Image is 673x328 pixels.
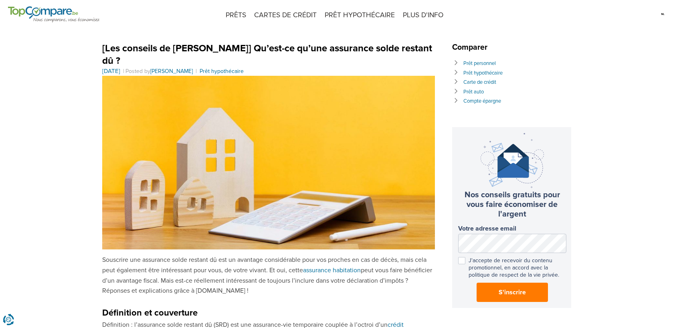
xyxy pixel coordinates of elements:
span: Comparer [452,43,491,52]
a: Prêt personnel [463,60,496,67]
a: Prêt hypothécaire [463,70,503,76]
a: Carte de crédit [463,79,496,85]
span: | [194,68,198,75]
img: newsletter [481,133,544,188]
a: assurance habitation [303,266,361,274]
a: [DATE] [102,68,120,75]
span: Posted by [125,68,194,75]
label: Votre adresse email [458,225,566,233]
a: [PERSON_NAME] [150,68,193,75]
h3: Nos conseils gratuits pour vous faire économiser de l'argent [458,190,566,219]
a: Compte épargne [463,98,501,104]
span: | [122,68,125,75]
h1: [Les conseils de [PERSON_NAME]] Qu’est-ce qu’une assurance solde restant dû ? [102,42,435,67]
img: nl.svg [661,8,665,20]
label: J'accepte de recevoir du contenu promotionnel, en accord avec la politique de respect de la vie p... [458,257,566,279]
strong: Définition et couverture [102,308,198,318]
p: Souscrire une assurance solde restant dû est un avantage considérable pour vos proches en cas de ... [102,255,435,296]
a: Prêt hypothécaire [200,68,244,75]
button: S'inscrire [477,283,548,302]
span: S'inscrire [499,288,526,297]
a: Prêt auto [463,89,484,95]
time: [DATE] [102,67,120,75]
